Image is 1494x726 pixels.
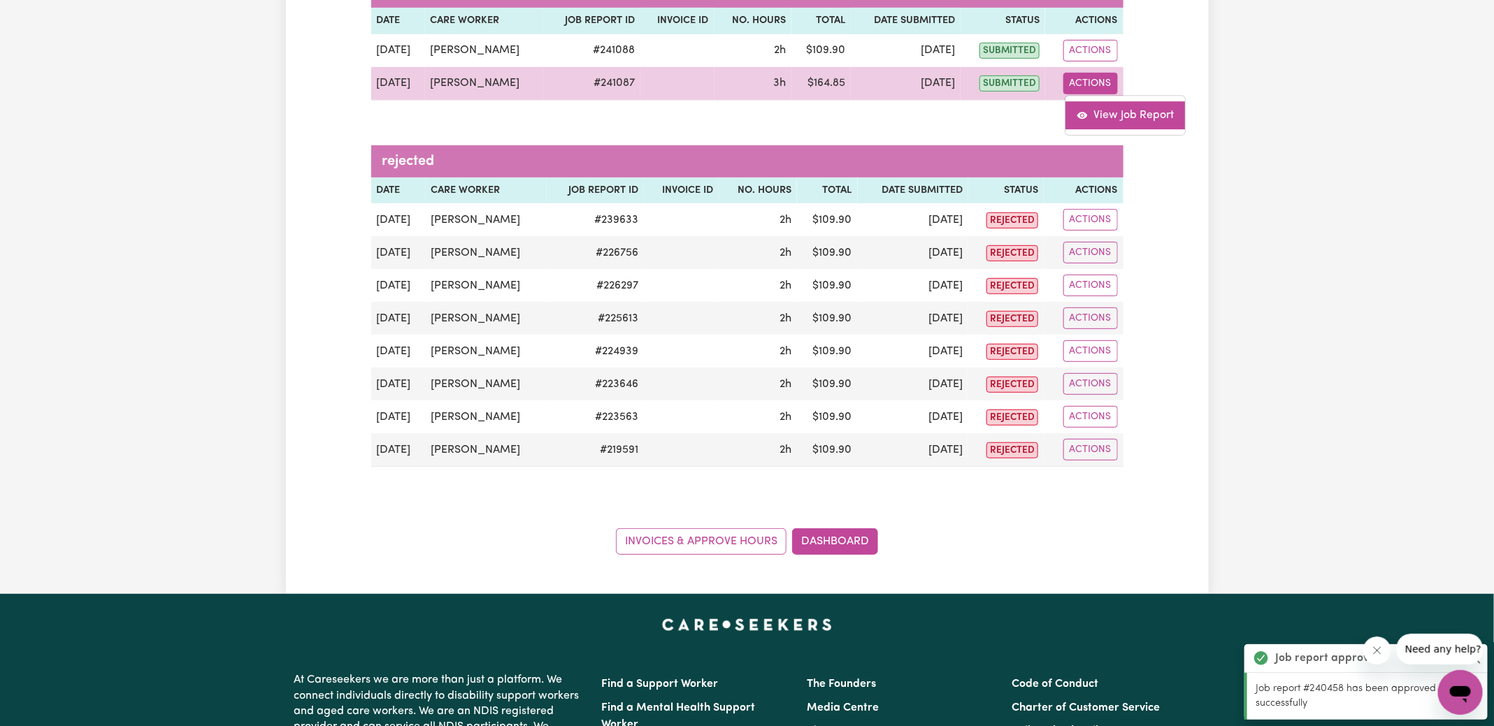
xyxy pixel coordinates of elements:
[797,368,858,400] td: $ 109.90
[1063,439,1118,460] button: Actions
[426,433,547,467] td: [PERSON_NAME]
[797,236,858,269] td: $ 109.90
[425,67,545,101] td: [PERSON_NAME]
[797,302,858,335] td: $ 109.90
[986,377,1038,393] span: rejected
[1044,177,1123,204] th: Actions
[371,177,426,204] th: Date
[807,702,879,713] a: Media Centre
[797,177,858,204] th: Total
[371,236,426,269] td: [DATE]
[1065,101,1185,129] a: View job report 241087
[547,269,644,302] td: # 226297
[858,335,969,368] td: [DATE]
[851,34,961,67] td: [DATE]
[780,313,791,324] span: 2 hours
[807,678,876,690] a: The Founders
[1063,373,1118,395] button: Actions
[1045,8,1123,34] th: Actions
[1063,307,1118,329] button: Actions
[544,67,640,101] td: # 241087
[858,177,969,204] th: Date Submitted
[1397,634,1483,665] iframe: Message from company
[426,400,547,433] td: [PERSON_NAME]
[662,619,832,630] a: Careseekers home page
[426,368,547,400] td: [PERSON_NAME]
[851,8,961,34] th: Date Submitted
[780,379,791,390] span: 2 hours
[791,8,851,34] th: Total
[780,280,791,291] span: 2 hours
[547,302,644,335] td: # 225613
[426,335,547,368] td: [PERSON_NAME]
[774,45,786,56] span: 2 hours
[858,400,969,433] td: [DATE]
[851,67,961,101] td: [DATE]
[1063,242,1118,263] button: Actions
[544,34,640,67] td: # 241088
[426,203,547,236] td: [PERSON_NAME]
[1438,670,1483,715] iframe: Button to launch messaging window
[791,34,851,67] td: $ 109.90
[797,433,858,467] td: $ 109.90
[986,278,1038,294] span: rejected
[547,203,644,236] td: # 239633
[1012,678,1098,690] a: Code of Conduct
[986,409,1038,426] span: rejected
[547,236,644,269] td: # 226756
[986,212,1038,228] span: rejected
[1063,209,1118,231] button: Actions
[1063,73,1118,94] button: Actions
[986,311,1038,327] span: rejected
[547,335,644,368] td: # 224939
[644,177,719,204] th: Invoice ID
[547,177,644,204] th: Job Report ID
[426,236,547,269] td: [PERSON_NAME]
[547,368,644,400] td: # 223646
[426,269,547,302] td: [PERSON_NAME]
[773,78,786,89] span: 3 hours
[979,43,1040,59] span: submitted
[797,335,858,368] td: $ 109.90
[547,433,644,467] td: # 219591
[426,177,547,204] th: Care worker
[1063,340,1118,362] button: Actions
[797,400,858,433] td: $ 109.90
[547,400,644,433] td: # 223563
[1012,702,1160,713] a: Charter of Customer Service
[714,8,791,34] th: No. Hours
[858,236,969,269] td: [DATE]
[961,8,1045,34] th: Status
[792,528,878,555] a: Dashboard
[780,247,791,259] span: 2 hours
[371,67,425,101] td: [DATE]
[780,412,791,423] span: 2 hours
[371,302,426,335] td: [DATE]
[986,344,1038,360] span: rejected
[1063,275,1118,296] button: Actions
[968,177,1044,204] th: Status
[1063,406,1118,428] button: Actions
[1275,650,1382,667] strong: Job report approved
[371,8,425,34] th: Date
[986,245,1038,261] span: rejected
[371,433,426,467] td: [DATE]
[858,203,969,236] td: [DATE]
[780,346,791,357] span: 2 hours
[986,442,1038,458] span: rejected
[602,678,719,690] a: Find a Support Worker
[858,368,969,400] td: [DATE]
[544,8,640,34] th: Job Report ID
[780,215,791,226] span: 2 hours
[371,145,1123,177] caption: rejected
[780,444,791,456] span: 2 hours
[640,8,714,34] th: Invoice ID
[797,269,858,302] td: $ 109.90
[371,203,426,236] td: [DATE]
[1256,681,1479,711] p: Job report #240458 has been approved successfully
[791,67,851,101] td: $ 164.85
[425,34,545,67] td: [PERSON_NAME]
[371,400,426,433] td: [DATE]
[1363,637,1391,665] iframe: Close message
